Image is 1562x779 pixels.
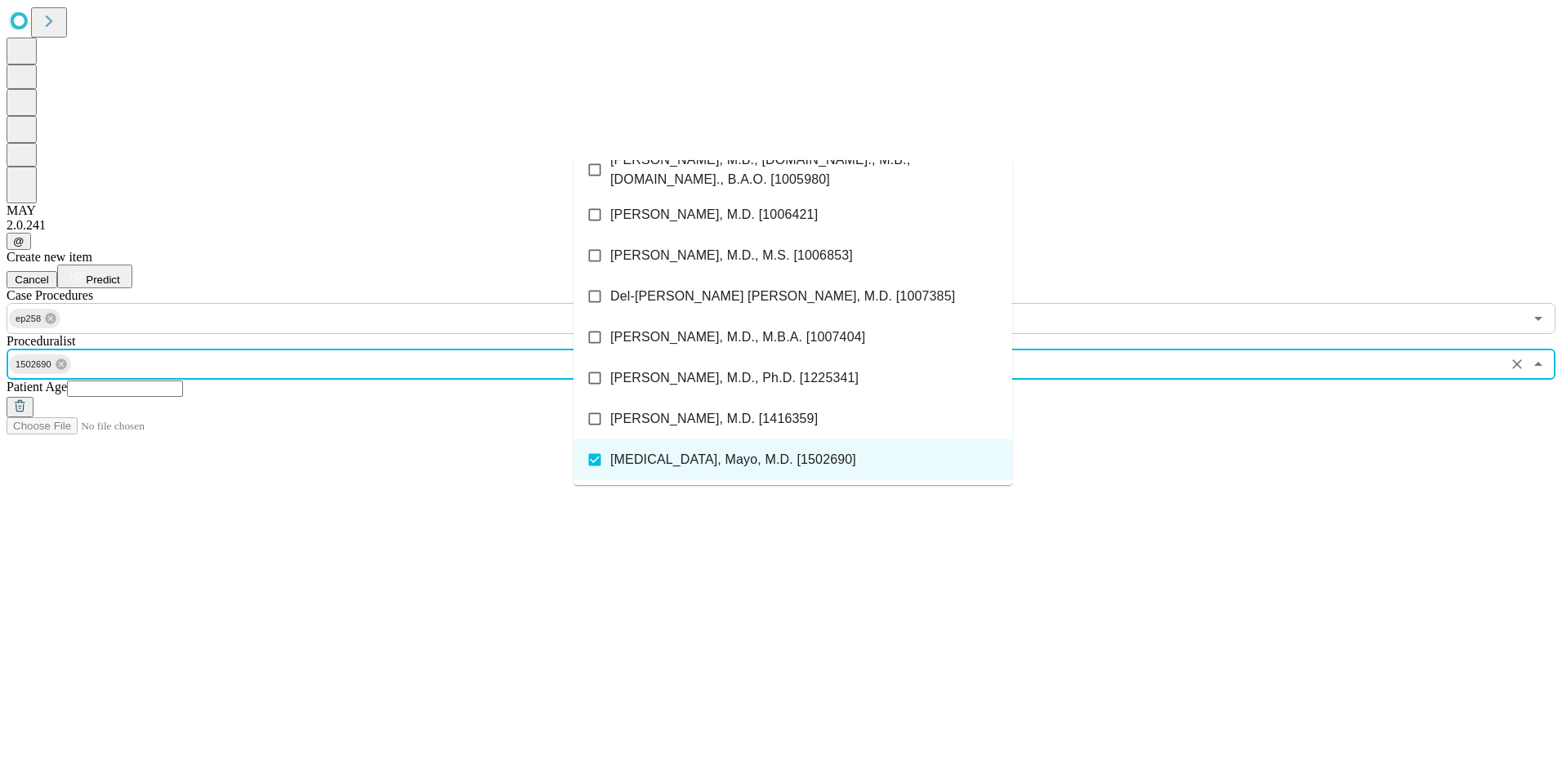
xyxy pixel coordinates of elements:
span: [PERSON_NAME], M.D. [1416359] [610,409,818,429]
span: Del-[PERSON_NAME] [PERSON_NAME], M.D. [1007385] [610,287,955,306]
button: Close [1527,353,1550,376]
span: 1502690 [9,355,58,374]
span: [PERSON_NAME], M.D., Ph.D. [1225341] [610,368,859,388]
span: ep258 [9,309,47,328]
button: Open [1527,307,1550,330]
button: Clear [1506,353,1529,376]
span: [PERSON_NAME], M.B., [DOMAIN_NAME]., M.B., [DOMAIN_NAME]., B.A.O. [1005980] [610,150,999,189]
span: Scheduled Procedure [7,288,93,302]
div: MAY [7,203,1555,218]
button: Predict [57,265,132,288]
span: [PERSON_NAME], M.D. [1006421] [610,205,818,225]
span: Create new item [7,250,92,264]
span: Proceduralist [7,334,75,348]
span: [MEDICAL_DATA], Mayo, M.D. [1502690] [610,450,856,470]
button: Cancel [7,271,57,288]
span: @ [13,235,25,247]
span: Cancel [15,274,49,286]
span: Predict [86,274,119,286]
div: 1502690 [9,354,71,374]
button: @ [7,233,31,250]
div: 2.0.241 [7,218,1555,233]
div: ep258 [9,309,60,328]
span: [PERSON_NAME], M.D., M.B.A. [1007404] [610,327,865,347]
span: [PERSON_NAME], M.D., M.S. [1006853] [610,246,853,265]
span: Patient Age [7,380,67,394]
